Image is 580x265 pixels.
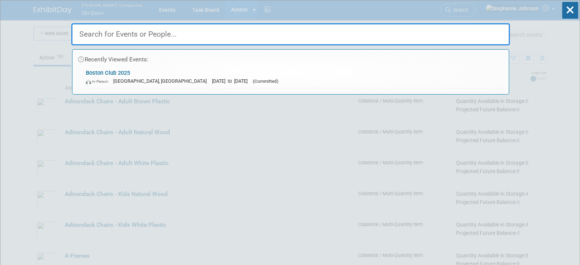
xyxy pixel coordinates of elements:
div: Recently Viewed Events: [76,50,505,66]
span: (Committed) [253,79,278,84]
a: Boston Club 2025 In-Person [GEOGRAPHIC_DATA], [GEOGRAPHIC_DATA] [DATE] to [DATE] (Committed) [82,66,505,88]
span: In-Person [86,79,112,84]
input: Search for Events or People... [71,23,510,45]
span: [DATE] to [DATE] [212,78,251,84]
span: [GEOGRAPHIC_DATA], [GEOGRAPHIC_DATA] [113,78,210,84]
